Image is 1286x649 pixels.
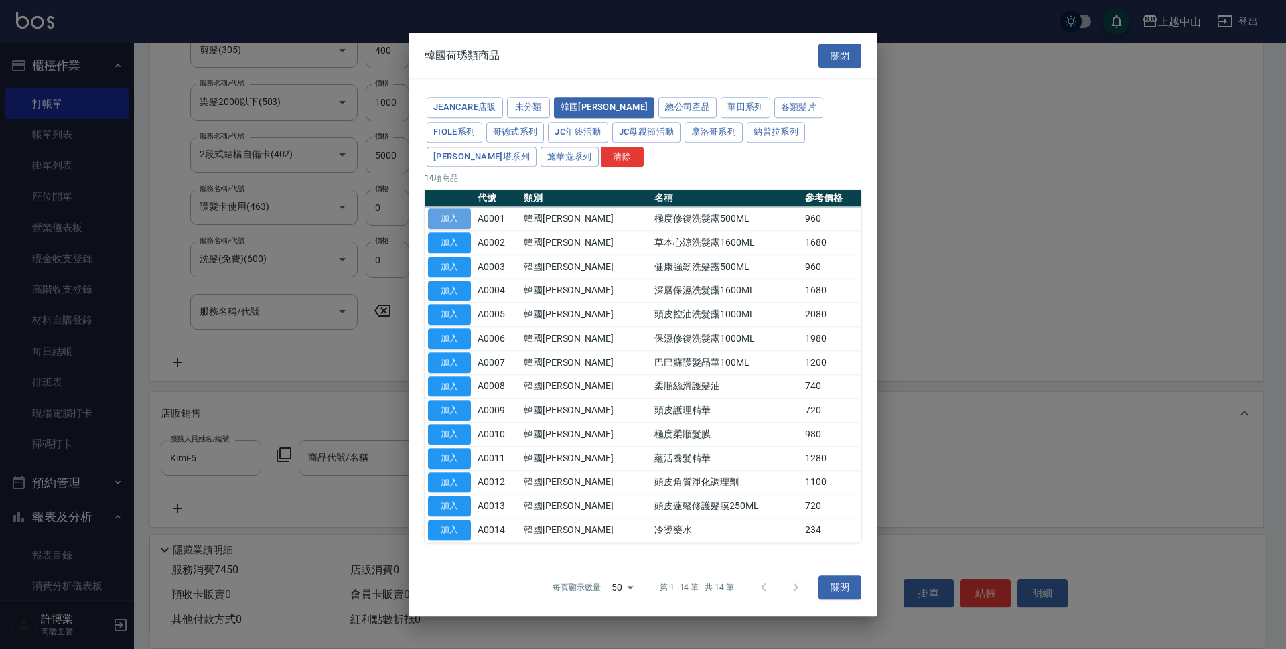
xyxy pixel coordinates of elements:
p: 第 1–14 筆 共 14 筆 [660,581,734,593]
td: 韓國[PERSON_NAME] [520,470,652,494]
td: 韓國[PERSON_NAME] [520,255,652,279]
td: 頭皮控油洗髮露1000ML [651,303,801,327]
td: 韓國[PERSON_NAME] [520,399,652,423]
td: A0005 [474,303,520,327]
td: 韓國[PERSON_NAME] [520,279,652,303]
button: 加入 [428,257,471,277]
td: 深層保濕洗髮露1600ML [651,279,801,303]
td: 1680 [802,231,861,255]
th: 參考價格 [802,190,861,208]
td: 1680 [802,279,861,303]
button: 加入 [428,424,471,445]
td: 極度修復洗髮露500ML [651,207,801,231]
button: 加入 [428,328,471,349]
td: 韓國[PERSON_NAME] [520,374,652,399]
button: 加入 [428,232,471,253]
button: 加入 [428,496,471,517]
button: 華田系列 [721,97,770,118]
td: 234 [802,518,861,543]
td: 韓國[PERSON_NAME] [520,207,652,231]
td: 頭皮護理精華 [651,399,801,423]
button: 加入 [428,401,471,421]
td: 720 [802,399,861,423]
button: 關閉 [818,575,861,600]
td: 韓國[PERSON_NAME] [520,327,652,351]
td: 1100 [802,470,861,494]
td: A0007 [474,351,520,375]
th: 類別 [520,190,652,208]
th: 代號 [474,190,520,208]
button: 加入 [428,352,471,373]
button: Fiole系列 [427,122,482,143]
button: 未分類 [507,97,550,118]
td: A0010 [474,423,520,447]
td: A0011 [474,447,520,471]
td: 1200 [802,351,861,375]
td: 韓國[PERSON_NAME] [520,518,652,543]
td: 720 [802,494,861,518]
th: 名稱 [651,190,801,208]
td: 韓國[PERSON_NAME] [520,423,652,447]
button: JeanCare店販 [427,97,503,118]
td: 柔順絲滑護髮油 [651,374,801,399]
td: A0014 [474,518,520,543]
td: 韓國[PERSON_NAME] [520,447,652,471]
button: 加入 [428,281,471,301]
button: 加入 [428,209,471,230]
td: A0013 [474,494,520,518]
button: 施華蔻系列 [541,147,599,167]
td: 韓國[PERSON_NAME] [520,351,652,375]
button: 加入 [428,520,471,540]
td: 960 [802,255,861,279]
span: 韓國荷琇類商品 [425,49,500,62]
button: 韓國[PERSON_NAME] [554,97,655,118]
button: JC母親節活動 [612,122,681,143]
td: 保濕修復洗髮露1000ML [651,327,801,351]
td: A0004 [474,279,520,303]
td: 1280 [802,447,861,471]
td: 頭皮角質淨化調理劑 [651,470,801,494]
td: 頭皮蓬鬆修護髮膜250ML [651,494,801,518]
td: 980 [802,423,861,447]
button: 納普拉系列 [747,122,805,143]
td: 1980 [802,327,861,351]
td: 韓國[PERSON_NAME] [520,231,652,255]
td: A0012 [474,470,520,494]
td: A0003 [474,255,520,279]
button: 總公司產品 [658,97,717,118]
td: 草本心涼洗髮露1600ML [651,231,801,255]
button: 加入 [428,448,471,469]
td: A0009 [474,399,520,423]
button: 加入 [428,376,471,397]
td: A0008 [474,374,520,399]
td: 巴巴蘇護髮晶華100ML [651,351,801,375]
button: 哥德式系列 [486,122,545,143]
td: 蘊活養髮精華 [651,447,801,471]
td: A0002 [474,231,520,255]
button: 各類髮片 [774,97,824,118]
td: 極度柔順髮膜 [651,423,801,447]
td: 冷燙藥水 [651,518,801,543]
button: 清除 [601,147,644,167]
td: 韓國[PERSON_NAME] [520,303,652,327]
td: 2080 [802,303,861,327]
button: 加入 [428,305,471,326]
td: 韓國[PERSON_NAME] [520,494,652,518]
div: 50 [606,569,638,605]
button: JC年終活動 [548,122,608,143]
td: 740 [802,374,861,399]
td: 健康強韌洗髮露500ML [651,255,801,279]
p: 14 項商品 [425,173,861,185]
td: A0001 [474,207,520,231]
p: 每頁顯示數量 [553,581,601,593]
button: 關閉 [818,44,861,68]
button: 加入 [428,472,471,493]
button: 摩洛哥系列 [685,122,743,143]
td: A0006 [474,327,520,351]
button: [PERSON_NAME]塔系列 [427,147,537,167]
td: 960 [802,207,861,231]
